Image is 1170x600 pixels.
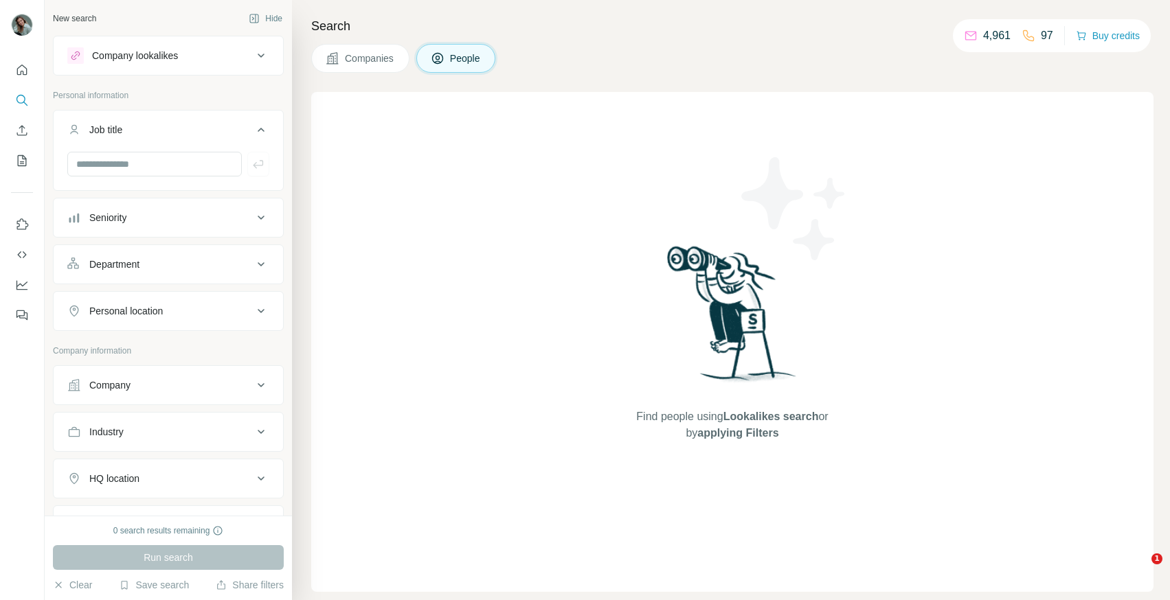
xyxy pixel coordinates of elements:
button: Buy credits [1076,26,1140,45]
button: Company lookalikes [54,39,283,72]
span: applying Filters [697,427,778,439]
span: Lookalikes search [723,411,819,422]
button: Use Surfe on LinkedIn [11,212,33,237]
button: My lists [11,148,33,173]
p: Personal information [53,89,284,102]
button: Enrich CSV [11,118,33,143]
p: Company information [53,345,284,357]
button: Use Surfe API [11,242,33,267]
button: Seniority [54,201,283,234]
div: Department [89,257,139,271]
div: New search [53,12,96,25]
button: HQ location [54,462,283,495]
button: Clear [53,578,92,592]
button: Industry [54,415,283,448]
span: People [450,51,482,65]
img: Surfe Illustration - Stars [732,147,856,270]
div: Personal location [89,304,163,318]
button: Search [11,88,33,113]
button: Company [54,369,283,402]
div: 0 search results remaining [113,524,224,537]
button: Job title [54,113,283,152]
div: Seniority [89,211,126,224]
button: Share filters [216,578,284,592]
p: 97 [1041,27,1053,44]
button: Feedback [11,303,33,327]
img: Avatar [11,14,33,36]
button: Quick start [11,58,33,82]
button: Save search [119,578,189,592]
iframe: Intercom live chat [1123,553,1156,586]
div: Company [89,378,131,392]
div: Job title [89,123,122,137]
img: Surfe Illustration - Woman searching with binoculars [661,242,804,395]
p: 4,961 [983,27,1011,44]
span: Companies [345,51,395,65]
h4: Search [311,16,1154,36]
div: HQ location [89,472,139,485]
span: Find people using or by [622,408,842,441]
button: Hide [239,8,292,29]
button: Department [54,248,283,281]
span: 1 [1151,553,1162,564]
button: Dashboard [11,273,33,297]
div: Industry [89,425,124,439]
div: Company lookalikes [92,49,178,62]
button: Personal location [54,295,283,327]
button: Annual revenue ($) [54,509,283,542]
